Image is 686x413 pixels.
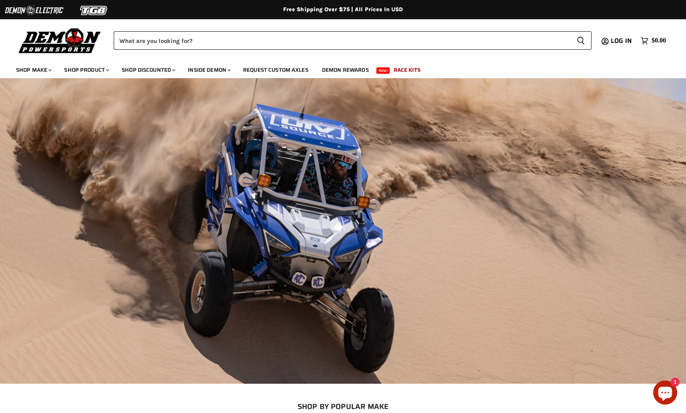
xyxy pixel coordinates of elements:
[16,26,104,55] img: Demon Powersports
[607,37,637,45] a: Log in
[116,62,180,78] a: Shop Discounted
[637,35,670,47] a: $0.00
[652,37,666,45] span: $0.00
[182,62,235,78] a: Inside Demon
[237,62,314,78] a: Request Custom Axles
[570,31,591,50] button: Search
[4,3,64,18] img: Demon Electric Logo 2
[388,62,426,78] a: Race Kits
[32,402,654,411] h2: SHOP BY POPULAR MAKE
[10,59,664,78] ul: Main menu
[316,62,375,78] a: Demon Rewards
[114,31,591,50] form: Product
[58,62,114,78] a: Shop Product
[376,67,390,74] span: New!
[114,31,570,50] input: Search
[10,62,56,78] a: Shop Make
[23,6,664,13] div: Free Shipping Over $75 | All Prices In USD
[651,381,680,407] inbox-online-store-chat: Shopify online store chat
[611,36,632,46] span: Log in
[64,3,124,18] img: TGB Logo 2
